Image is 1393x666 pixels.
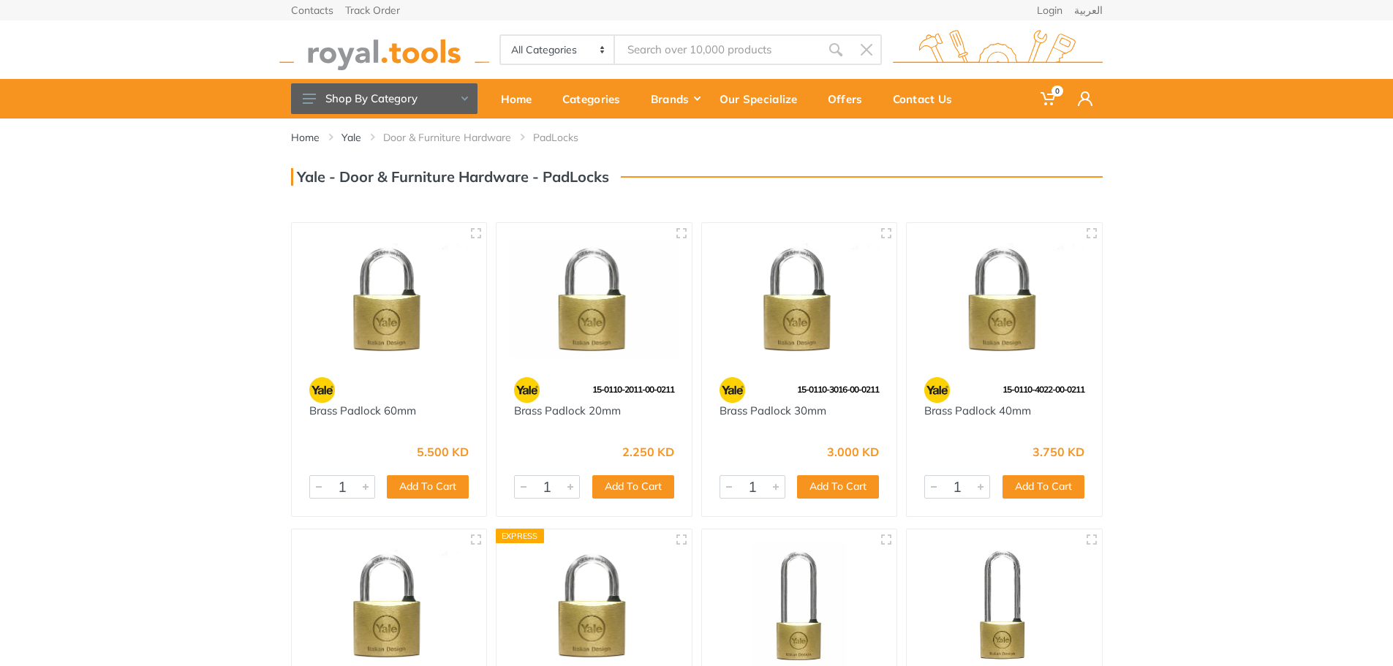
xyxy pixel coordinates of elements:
img: 23.webp [720,377,745,403]
div: Express [496,529,544,543]
button: Add To Cart [1003,475,1084,499]
a: Offers [818,79,883,118]
input: Site search [615,34,820,65]
span: 15-0110-3016-00-0211 [797,384,879,395]
div: Brands [641,83,709,114]
div: Offers [818,83,883,114]
button: Add To Cart [592,475,674,499]
div: Our Specialize [709,83,818,114]
div: 2.250 KD [622,446,674,458]
img: Royal Tools - Brass Padlock 40mm [920,236,1089,363]
a: Brass Padlock 30mm [720,404,826,417]
a: Track Order [345,5,400,15]
a: العربية [1074,5,1103,15]
img: 23.webp [924,377,950,403]
a: 0 [1030,79,1068,118]
img: royal.tools Logo [893,30,1103,70]
div: Contact Us [883,83,973,114]
a: Home [291,130,320,145]
a: Our Specialize [709,79,818,118]
a: Contacts [291,5,333,15]
img: Royal Tools - Brass Padlock 20mm [510,236,679,363]
a: Brass Padlock 20mm [514,404,621,417]
a: Brass Padlock 60mm [309,404,416,417]
span: 15-0110-2011-00-0211 [592,384,674,395]
div: 3.750 KD [1033,446,1084,458]
img: 23.webp [309,377,335,403]
a: Brass Padlock 40mm [924,404,1031,417]
span: 15-0110-4022-00-0211 [1003,384,1084,395]
div: 3.000 KD [827,446,879,458]
li: PadLocks [533,130,600,145]
a: Door & Furniture Hardware [383,130,511,145]
button: Shop By Category [291,83,477,114]
img: Royal Tools - Brass Padlock 30mm [715,236,884,363]
button: Add To Cart [797,475,879,499]
a: Contact Us [883,79,973,118]
img: 23.webp [514,377,540,403]
a: Home [491,79,552,118]
select: Category [501,36,616,64]
img: Royal Tools - Brass Padlock 60mm [305,236,474,363]
img: royal.tools Logo [279,30,489,70]
h3: Yale - Door & Furniture Hardware - PadLocks [291,168,609,186]
a: Login [1037,5,1062,15]
div: Home [491,83,552,114]
span: 0 [1052,86,1063,97]
div: 5.500 KD [417,446,469,458]
div: Categories [552,83,641,114]
a: Yale [341,130,361,145]
nav: breadcrumb [291,130,1103,145]
button: Add To Cart [387,475,469,499]
a: Categories [552,79,641,118]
